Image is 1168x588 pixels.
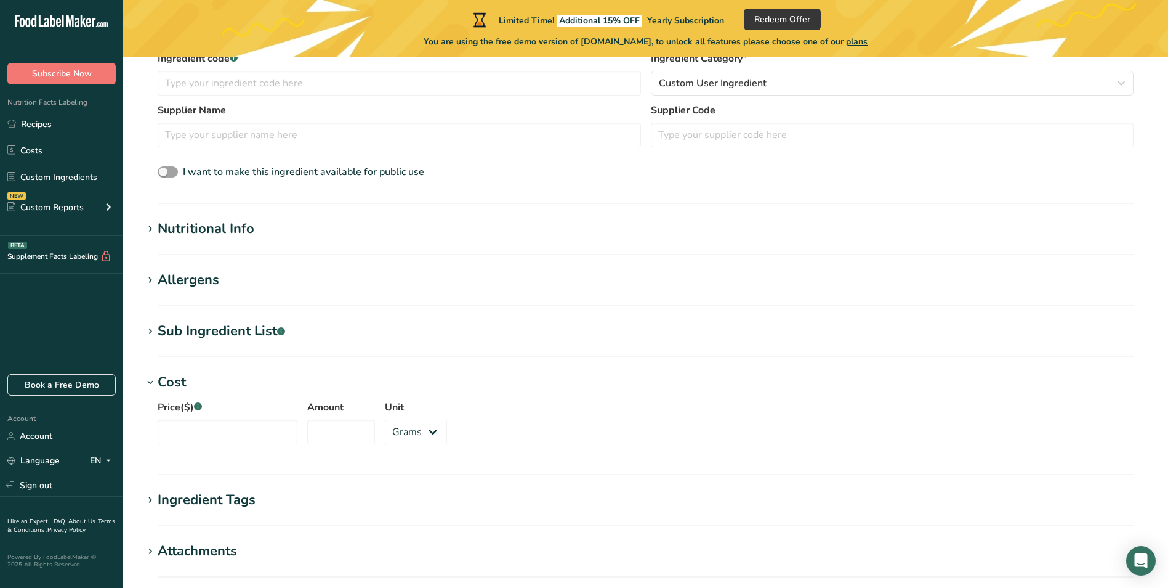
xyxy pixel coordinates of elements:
span: You are using the free demo version of [DOMAIN_NAME], to unlock all features please choose one of... [424,35,868,48]
div: Sub Ingredient List [158,321,285,341]
label: Price($) [158,400,297,415]
div: Open Intercom Messenger [1126,546,1156,576]
span: Subscribe Now [32,67,92,80]
a: Language [7,450,60,472]
button: Redeem Offer [744,9,821,30]
label: Ingredient code [158,51,641,66]
label: Supplier Code [651,103,1134,118]
span: Redeem Offer [754,13,810,26]
button: Custom User Ingredient [651,71,1134,96]
div: Nutritional Info [158,219,254,239]
input: Type your ingredient code here [158,71,641,96]
input: Type your supplier code here [651,123,1134,147]
span: I want to make this ingredient available for public use [183,165,424,179]
button: Subscribe Now [7,63,116,84]
span: Custom User Ingredient [659,76,767,91]
a: Privacy Policy [47,526,86,534]
label: Ingredient Category [651,51,1134,66]
div: BETA [8,242,27,249]
a: Book a Free Demo [7,374,116,396]
label: Amount [307,400,375,415]
span: plans [846,36,868,47]
span: Additional 15% OFF [557,15,642,27]
div: EN [90,454,116,468]
div: Attachments [158,541,237,561]
a: Terms & Conditions . [7,517,115,534]
a: FAQ . [54,517,68,526]
div: Custom Reports [7,201,84,214]
span: Yearly Subscription [647,15,724,27]
div: Cost [158,372,186,393]
div: Ingredient Tags [158,490,256,510]
label: Supplier Name [158,103,641,118]
input: Type your supplier name here [158,123,641,147]
label: Unit [385,400,447,415]
div: Powered By FoodLabelMaker © 2025 All Rights Reserved [7,553,116,568]
a: Hire an Expert . [7,517,51,526]
div: Allergens [158,270,219,290]
div: NEW [7,192,26,200]
a: About Us . [68,517,98,526]
div: Limited Time! [470,12,724,27]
